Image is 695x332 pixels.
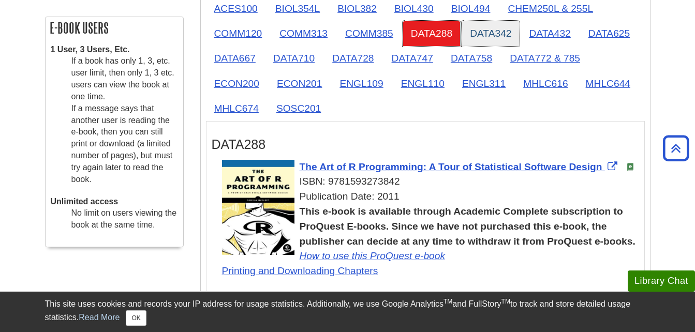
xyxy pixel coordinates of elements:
a: MHLC616 [515,71,576,96]
a: ECON201 [269,71,330,96]
a: How to use this ProQuest e-book [300,250,446,261]
img: e-Book [626,163,634,171]
a: DATA625 [580,21,638,46]
a: DATA747 [383,46,441,71]
sup: TM [501,298,510,305]
dt: 1 User, 3 Users, Etc. [51,44,178,56]
dd: If a book has only 1, 3, etc. user limit, then only 1, 3 etc. users can view the book at one time... [71,55,178,185]
div: This site uses cookies and records your IP address for usage statistics. Additionally, we use Goo... [45,298,650,326]
h3: DATA288 [212,137,639,152]
a: ENGL311 [454,71,514,96]
b: This e-book is available through Academic Complete subscription to ProQuest E-books. Since we hav... [300,206,635,247]
button: Library Chat [628,270,695,292]
a: DATA432 [521,21,579,46]
a: DATA288 [403,21,461,46]
div: Publication Date: 2011 [222,189,639,204]
a: Link opens in new window [300,161,620,172]
button: Close [126,310,146,326]
a: DATA728 [324,46,382,71]
a: COMM120 [206,21,271,46]
a: ECON200 [206,71,268,96]
a: Printing and Downloading Chapters [222,265,378,276]
a: MHLC644 [578,71,639,96]
sup: TM [443,298,452,305]
a: DATA772 & 785 [501,46,588,71]
a: DATA758 [442,46,500,71]
span: The Art of R Programming: A Tour of Statistical Software Design [300,161,602,172]
dt: Unlimited access [51,196,178,208]
a: ENGL110 [393,71,453,96]
a: ENGL109 [331,71,391,96]
a: DATA342 [462,21,520,46]
a: MHLC674 [206,96,267,121]
dd: No limit on users viewing the book at the same time. [71,207,178,231]
h2: E-book Users [46,17,183,39]
div: ISBN: 9781593273842 [222,174,639,189]
a: DATA667 [206,46,264,71]
a: COMM385 [337,21,402,46]
a: Read More [79,313,120,322]
a: SOSC201 [268,96,329,121]
a: DATA710 [265,46,323,71]
a: COMM313 [271,21,336,46]
img: Cover Art [222,160,294,255]
a: Back to Top [659,141,692,155]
